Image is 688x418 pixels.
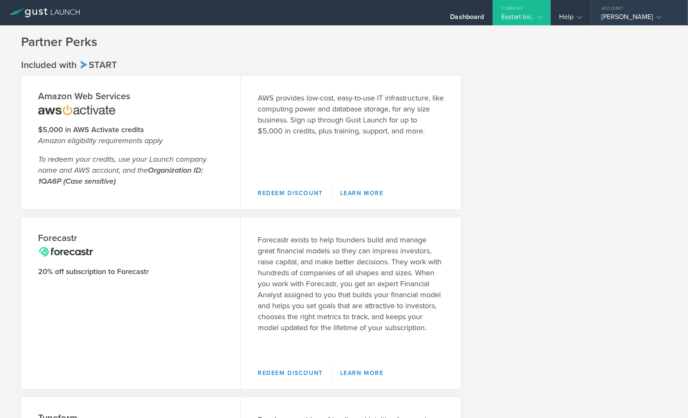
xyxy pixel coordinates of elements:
div: Esstart Inc. [501,13,542,25]
a: Redeem Discount [258,186,332,201]
em: To redeem your credits, use your Launch company name and AWS account, and the [38,155,207,186]
h2: Forecastr [38,232,224,244]
a: Learn More [332,186,392,201]
em: Amazon eligibility requirements apply [38,136,163,145]
h1: Partner Perks [21,34,667,51]
a: Learn More [332,366,392,380]
span: Start [79,60,117,71]
strong: 20% off subscription to Forecastr [38,267,149,276]
span: Included with [21,60,76,71]
img: amazon-web-services-logo [38,103,115,115]
iframe: Chat Widget [646,377,688,418]
img: forecastr-logo [38,244,94,257]
div: Dashboard [450,13,484,25]
strong: $5,000 in AWS Activate credits [38,125,144,134]
div: [PERSON_NAME] [601,13,673,25]
p: Forecastr exists to help founders build and manage great financial models so they can impress inv... [258,234,444,333]
p: AWS provides low-cost, easy-to-use IT infrastructure, like computing power and database storage, ... [258,92,444,136]
div: Help [560,13,582,25]
a: Redeem Discount [258,366,332,380]
h2: Amazon Web Services [38,90,224,103]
